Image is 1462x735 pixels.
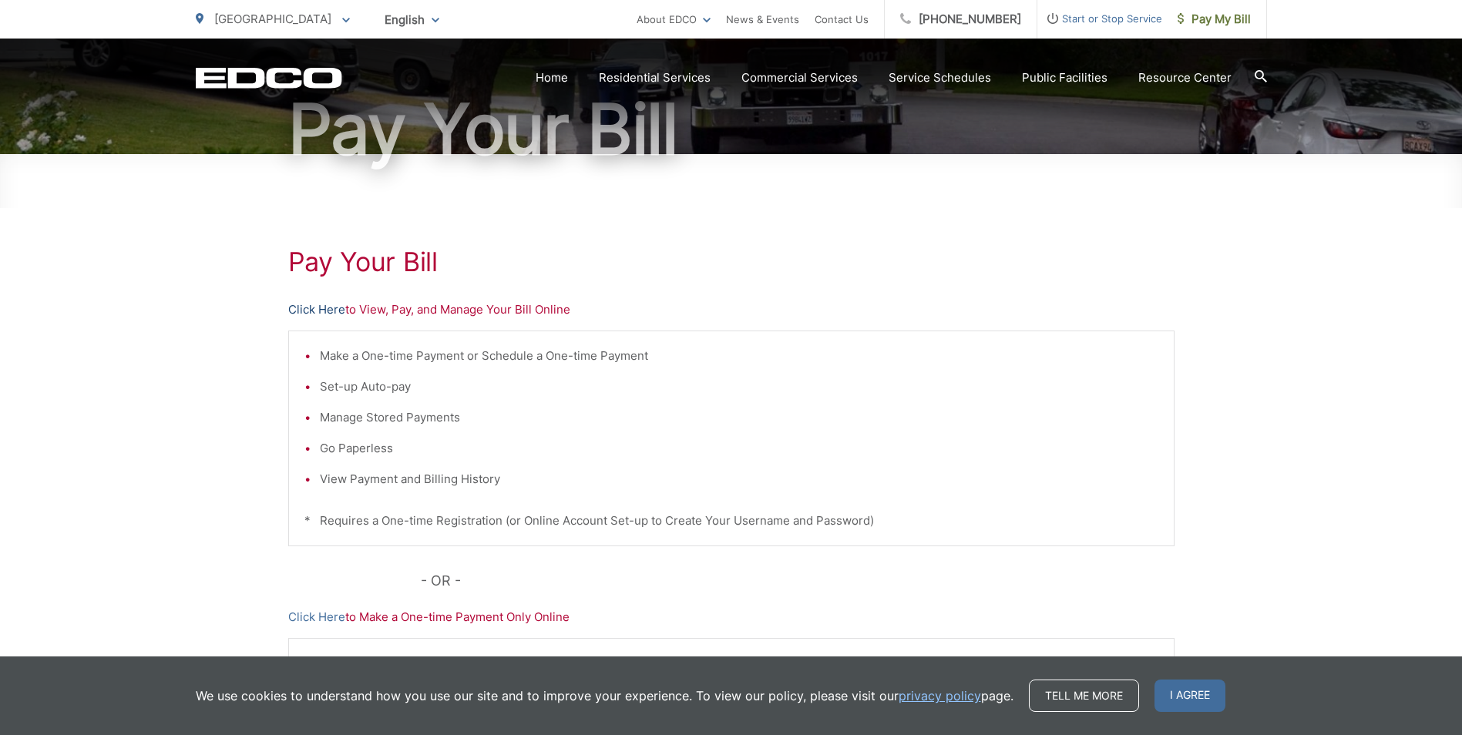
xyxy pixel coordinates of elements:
[1029,680,1139,712] a: Tell me more
[599,69,711,87] a: Residential Services
[726,10,799,29] a: News & Events
[1178,10,1251,29] span: Pay My Bill
[288,300,1175,319] p: to View, Pay, and Manage Your Bill Online
[889,69,991,87] a: Service Schedules
[421,569,1175,592] p: - OR -
[320,470,1158,488] li: View Payment and Billing History
[741,69,858,87] a: Commercial Services
[196,67,342,89] a: EDCD logo. Return to the homepage.
[320,654,1158,673] li: Make a One-time Payment Only
[1154,680,1225,712] span: I agree
[815,10,869,29] a: Contact Us
[196,686,1013,705] p: We use cookies to understand how you use our site and to improve your experience. To view our pol...
[320,378,1158,396] li: Set-up Auto-pay
[288,608,345,626] a: Click Here
[1138,69,1232,87] a: Resource Center
[288,608,1175,626] p: to Make a One-time Payment Only Online
[304,512,1158,530] p: * Requires a One-time Registration (or Online Account Set-up to Create Your Username and Password)
[214,12,331,26] span: [GEOGRAPHIC_DATA]
[320,408,1158,427] li: Manage Stored Payments
[288,300,345,319] a: Click Here
[288,247,1175,277] h1: Pay Your Bill
[320,439,1158,458] li: Go Paperless
[373,6,451,33] span: English
[1022,69,1107,87] a: Public Facilities
[320,347,1158,365] li: Make a One-time Payment or Schedule a One-time Payment
[899,686,981,705] a: privacy policy
[196,91,1267,168] h1: Pay Your Bill
[536,69,568,87] a: Home
[637,10,711,29] a: About EDCO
